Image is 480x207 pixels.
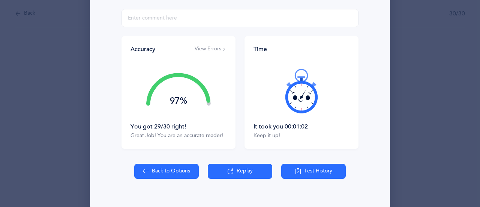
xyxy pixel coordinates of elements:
div: 97% [146,97,211,106]
button: Test History [281,164,346,179]
div: Time [253,45,349,53]
div: Great Job! You are an accurate reader! [130,132,226,140]
button: Back to Options [134,164,199,179]
div: Keep it up! [253,132,349,140]
button: Replay [208,164,272,179]
div: It took you 00:01:02 [253,122,349,131]
div: You got 29/30 right! [130,122,226,131]
input: Enter comment here [121,9,358,27]
button: View Errors [195,45,226,53]
div: Accuracy [130,45,155,53]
